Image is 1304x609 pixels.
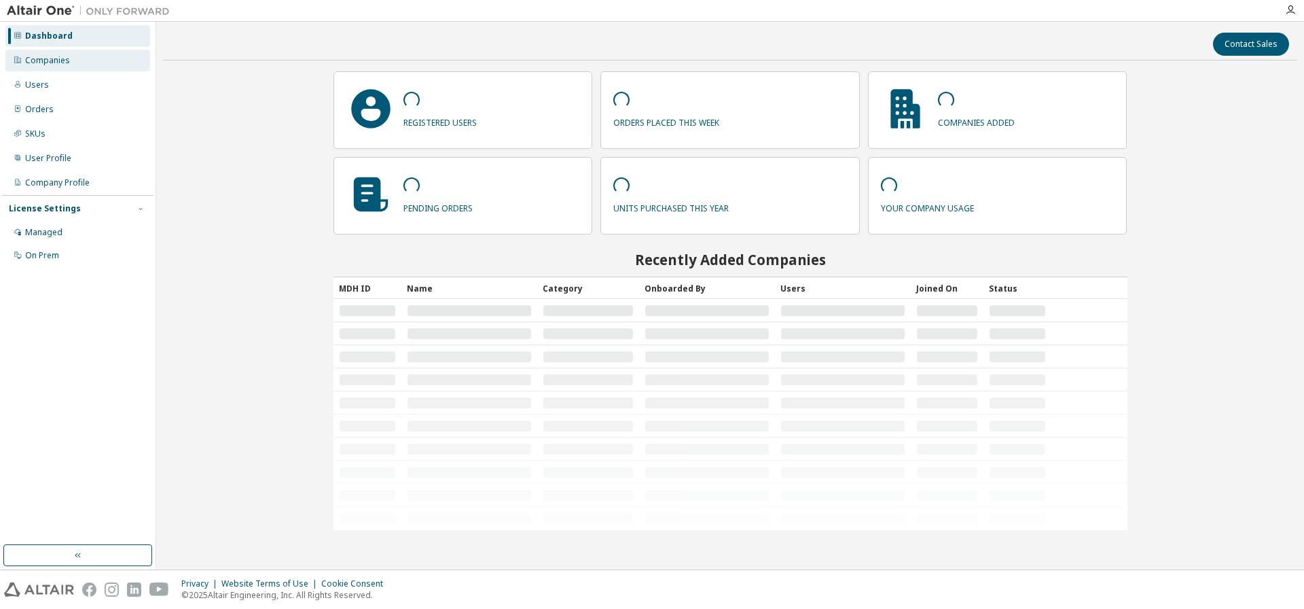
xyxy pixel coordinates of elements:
[105,582,119,597] img: instagram.svg
[613,113,719,128] p: orders placed this week
[938,113,1015,128] p: companies added
[780,277,905,299] div: Users
[321,578,391,589] div: Cookie Consent
[339,277,396,299] div: MDH ID
[407,277,532,299] div: Name
[25,153,71,164] div: User Profile
[25,80,49,90] div: Users
[989,277,1046,299] div: Status
[25,250,59,261] div: On Prem
[127,582,141,597] img: linkedin.svg
[9,203,81,214] div: License Settings
[181,589,391,601] p: © 2025 Altair Engineering, Inc. All Rights Reserved.
[1213,33,1289,56] button: Contact Sales
[333,251,1127,268] h2: Recently Added Companies
[403,113,477,128] p: registered users
[25,31,73,41] div: Dashboard
[149,582,169,597] img: youtube.svg
[4,582,74,597] img: altair_logo.svg
[25,128,46,139] div: SKUs
[613,198,729,214] p: units purchased this year
[25,104,54,115] div: Orders
[25,177,90,188] div: Company Profile
[881,198,974,214] p: your company usage
[645,277,769,299] div: Onboarded By
[25,227,62,238] div: Managed
[7,4,177,18] img: Altair One
[543,277,634,299] div: Category
[403,198,473,214] p: pending orders
[221,578,321,589] div: Website Terms of Use
[181,578,221,589] div: Privacy
[916,277,978,299] div: Joined On
[25,55,70,66] div: Companies
[82,582,96,597] img: facebook.svg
